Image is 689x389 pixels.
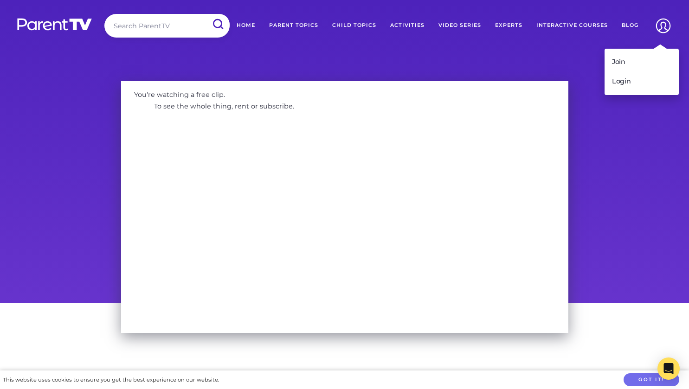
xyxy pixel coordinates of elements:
[104,14,230,38] input: Search ParentTV
[657,357,680,380] div: Open Intercom Messenger
[615,14,645,37] a: Blog
[488,14,529,37] a: Experts
[431,14,488,37] a: Video Series
[624,373,679,387] button: Got it!
[3,375,219,385] div: This website uses cookies to ensure you get the best experience on our website.
[230,14,262,37] a: Home
[325,14,383,37] a: Child Topics
[262,14,325,37] a: Parent Topics
[128,88,232,101] p: You're watching a free clip.
[383,14,431,37] a: Activities
[529,14,615,37] a: Interactive Courses
[605,52,679,72] a: Join
[16,18,93,31] img: parenttv-logo-white.4c85aaf.svg
[605,72,679,91] a: Login
[148,100,301,113] p: To see the whole thing, rent or subscribe.
[651,14,675,38] img: Account
[206,14,230,35] input: Submit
